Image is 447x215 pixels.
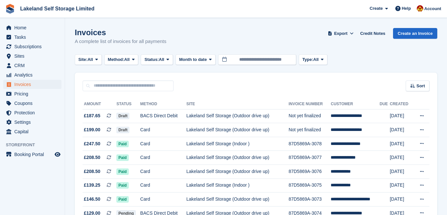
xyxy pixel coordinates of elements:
[14,51,53,61] span: Sites
[417,5,423,12] img: Diane Carney
[3,42,61,51] a: menu
[140,151,186,165] td: Card
[140,123,186,137] td: Card
[54,150,61,158] a: Preview store
[116,99,140,109] th: Status
[186,99,288,109] th: Site
[3,51,61,61] a: menu
[108,56,125,63] span: Method:
[84,126,100,133] span: £199.00
[390,165,413,179] td: [DATE]
[116,141,128,147] span: Paid
[334,30,348,37] span: Export
[18,3,97,14] a: Lakeland Self Storage Limited
[14,70,53,79] span: Analytics
[302,56,313,63] span: Type:
[3,23,61,32] a: menu
[390,137,413,151] td: [DATE]
[14,42,53,51] span: Subscriptions
[6,142,65,148] span: Storefront
[159,56,164,63] span: All
[289,193,331,207] td: 87D5869A-3073
[402,5,411,12] span: Help
[116,168,128,175] span: Paid
[83,99,116,109] th: Amount
[3,33,61,42] a: menu
[424,6,441,12] span: Account
[116,127,129,133] span: Draft
[289,109,331,123] td: Not yet finalized
[326,28,355,39] button: Export
[75,54,102,65] button: Site: All
[390,123,413,137] td: [DATE]
[186,151,288,165] td: Lakeland Self Storage (Outdoor drive up)
[84,154,100,161] span: £208.50
[390,193,413,207] td: [DATE]
[14,80,53,89] span: Invoices
[75,28,166,37] h1: Invoices
[116,113,129,119] span: Draft
[3,150,61,159] a: menu
[179,56,207,63] span: Month to date
[3,99,61,108] a: menu
[358,28,388,39] a: Credit Notes
[299,54,327,65] button: Type: All
[176,54,216,65] button: Month to date
[380,99,390,109] th: Due
[390,99,413,109] th: Created
[186,179,288,193] td: Lakeland Self Storage (Indoor )
[313,56,319,63] span: All
[14,33,53,42] span: Tasks
[140,99,186,109] th: Method
[140,193,186,207] td: Card
[186,165,288,179] td: Lakeland Self Storage (Outdoor drive up)
[3,89,61,98] a: menu
[140,137,186,151] td: Card
[416,83,425,89] span: Sort
[84,112,100,119] span: £187.65
[116,154,128,161] span: Paid
[84,196,100,203] span: £146.50
[289,179,331,193] td: 87D5869A-3075
[14,89,53,98] span: Pricing
[186,193,288,207] td: Lakeland Self Storage (Outdoor drive up)
[289,165,331,179] td: 87D5869A-3076
[140,165,186,179] td: Card
[84,182,100,189] span: £139.25
[140,109,186,123] td: BACS Direct Debit
[14,118,53,127] span: Settings
[390,179,413,193] td: [DATE]
[5,4,15,14] img: stora-icon-8386f47178a22dfd0bd8f6a31ec36ba5ce8667c1dd55bd0f319d3a0aa187defe.svg
[390,109,413,123] td: [DATE]
[289,99,331,109] th: Invoice Number
[390,151,413,165] td: [DATE]
[116,196,128,203] span: Paid
[124,56,130,63] span: All
[3,61,61,70] a: menu
[104,54,138,65] button: Method: All
[186,137,288,151] td: Lakeland Self Storage (Indoor )
[331,99,379,109] th: Customer
[186,123,288,137] td: Lakeland Self Storage (Outdoor drive up)
[14,61,53,70] span: CRM
[3,108,61,117] a: menu
[3,127,61,136] a: menu
[144,56,159,63] span: Status:
[289,123,331,137] td: Not yet finalized
[14,23,53,32] span: Home
[14,108,53,117] span: Protection
[370,5,383,12] span: Create
[289,151,331,165] td: 87D5869A-3077
[3,80,61,89] a: menu
[75,38,166,45] p: A complete list of invoices for all payments
[78,56,87,63] span: Site:
[14,99,53,108] span: Coupons
[186,109,288,123] td: Lakeland Self Storage (Outdoor drive up)
[3,70,61,79] a: menu
[289,137,331,151] td: 87D5869A-3078
[87,56,93,63] span: All
[14,127,53,136] span: Capital
[140,179,186,193] td: Card
[116,182,128,189] span: Paid
[141,54,173,65] button: Status: All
